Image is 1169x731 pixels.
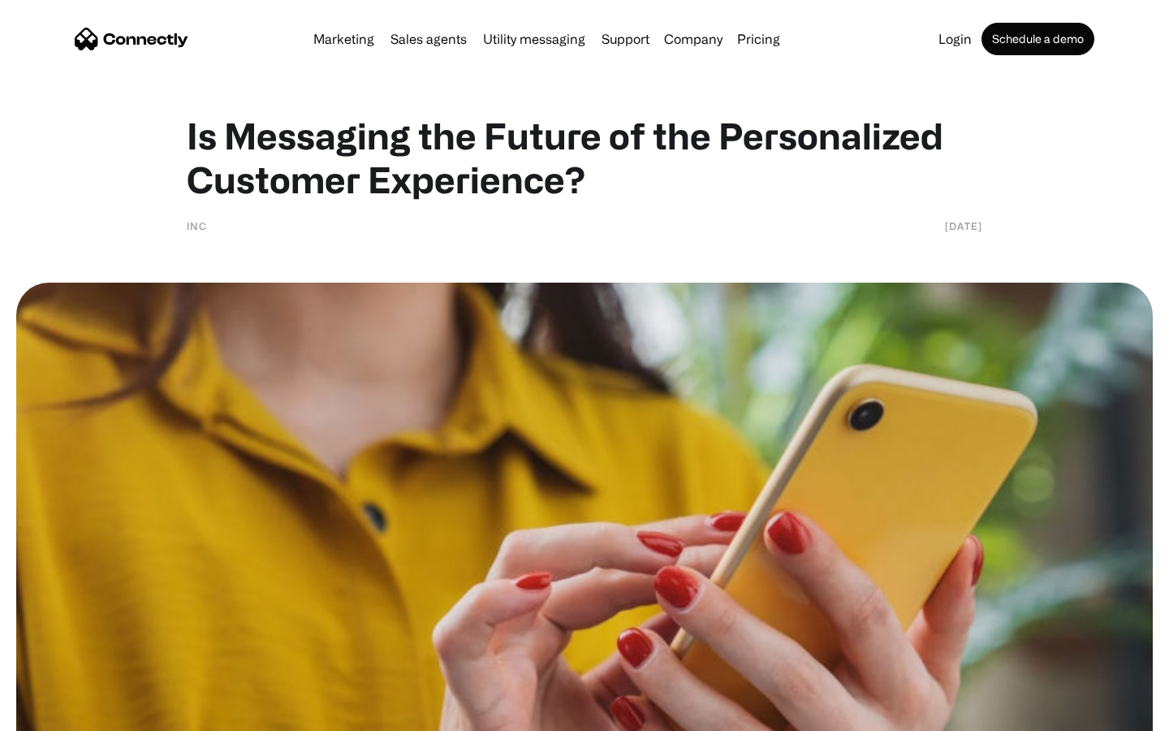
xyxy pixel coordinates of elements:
[477,32,592,45] a: Utility messaging
[595,32,656,45] a: Support
[187,218,207,234] div: Inc
[307,32,381,45] a: Marketing
[384,32,473,45] a: Sales agents
[932,32,978,45] a: Login
[16,703,97,725] aside: Language selected: English
[664,28,723,50] div: Company
[945,218,982,234] div: [DATE]
[32,703,97,725] ul: Language list
[187,114,982,201] h1: Is Messaging the Future of the Personalized Customer Experience?
[731,32,787,45] a: Pricing
[981,23,1094,55] a: Schedule a demo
